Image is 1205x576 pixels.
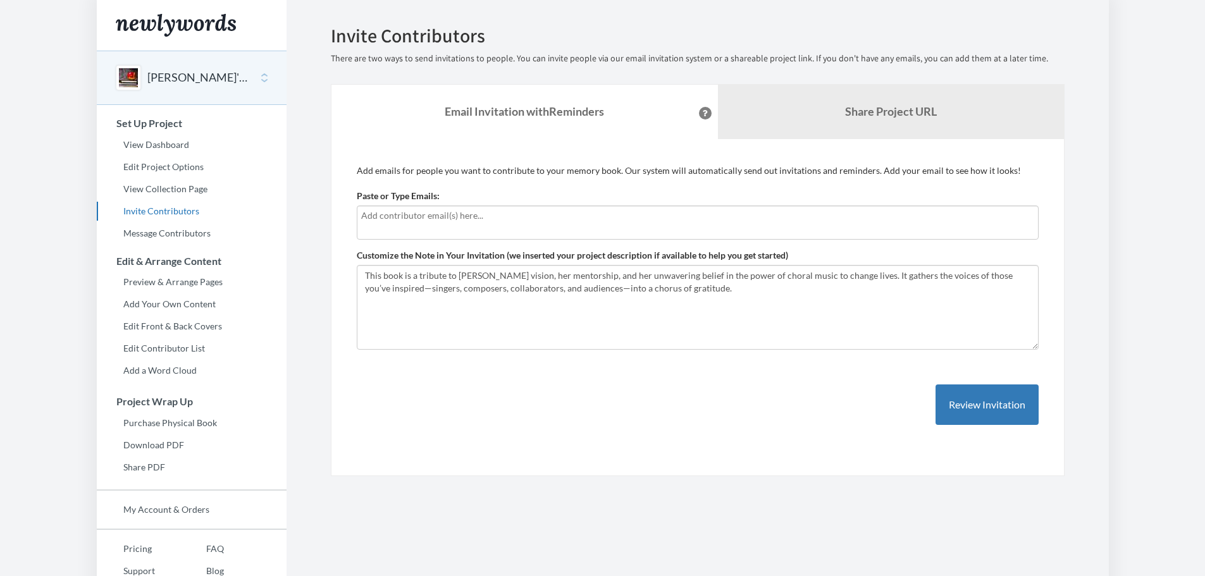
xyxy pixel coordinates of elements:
[97,157,287,176] a: Edit Project Options
[97,458,287,477] a: Share PDF
[361,209,1034,223] input: Add contributor email(s) here...
[97,255,287,267] h3: Edit & Arrange Content
[97,180,287,199] a: View Collection Page
[97,273,287,291] a: Preview & Arrange Pages
[331,52,1065,65] p: There are two ways to send invitations to people. You can invite people via our email invitation ...
[845,104,937,118] b: Share Project URL
[97,436,287,455] a: Download PDF
[331,25,1065,46] h2: Invite Contributors
[97,339,287,358] a: Edit Contributor List
[97,295,287,314] a: Add Your Own Content
[97,500,287,519] a: My Account & Orders
[97,317,287,336] a: Edit Front & Back Covers
[97,396,287,407] h3: Project Wrap Up
[445,104,604,118] strong: Email Invitation with Reminders
[97,224,287,243] a: Message Contributors
[97,361,287,380] a: Add a Word Cloud
[936,384,1039,426] button: Review Invitation
[357,164,1039,177] p: Add emails for people you want to contribute to your memory book. Our system will automatically s...
[97,135,287,154] a: View Dashboard
[357,249,788,262] label: Customize the Note in Your Invitation (we inserted your project description if available to help ...
[357,265,1039,350] textarea: This book is a tribute to [PERSON_NAME] vision, her mentorship, and her unwavering belief in the ...
[97,118,287,129] h3: Set Up Project
[357,190,440,202] label: Paste or Type Emails:
[97,202,287,221] a: Invite Contributors
[147,70,250,86] button: [PERSON_NAME]'s Farewell
[116,14,236,37] img: Newlywords logo
[180,539,224,558] a: FAQ
[97,414,287,432] a: Purchase Physical Book
[97,539,180,558] a: Pricing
